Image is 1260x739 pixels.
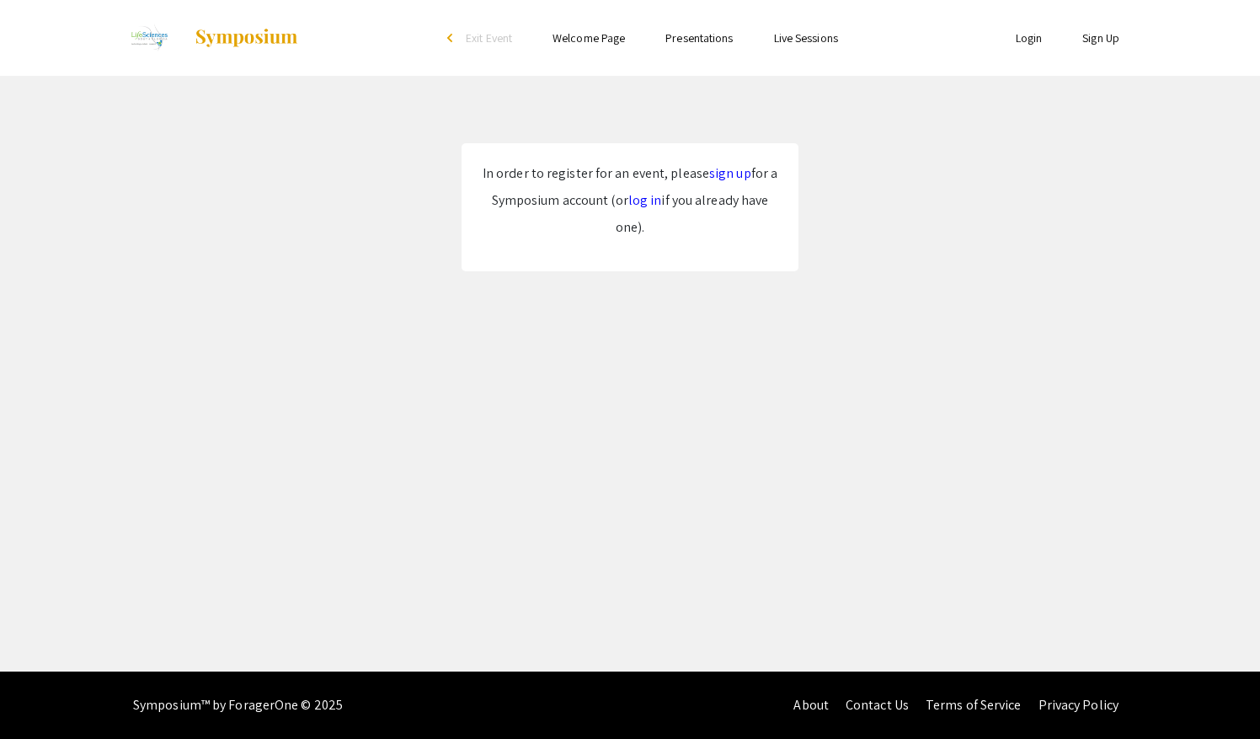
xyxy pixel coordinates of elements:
[133,672,343,739] div: Symposium™ by ForagerOne © 2025
[926,696,1022,714] a: Terms of Service
[793,696,829,714] a: About
[774,30,838,46] a: Live Sessions
[447,33,457,43] div: arrow_back_ios
[709,164,751,182] a: sign up
[1038,696,1119,714] a: Privacy Policy
[1016,30,1043,46] a: Login
[466,30,512,46] span: Exit Event
[1082,30,1119,46] a: Sign Up
[553,30,625,46] a: Welcome Page
[665,30,733,46] a: Presentations
[120,17,299,59] a: 2025 Life Sciences South Florida STEM Undergraduate Symposium
[194,28,299,48] img: Symposium by ForagerOne
[478,160,782,241] p: In order to register for an event, please for a Symposium account (or if you already have one).
[13,663,72,726] iframe: Chat
[628,191,662,209] a: log in
[120,17,177,59] img: 2025 Life Sciences South Florida STEM Undergraduate Symposium
[846,696,909,714] a: Contact Us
